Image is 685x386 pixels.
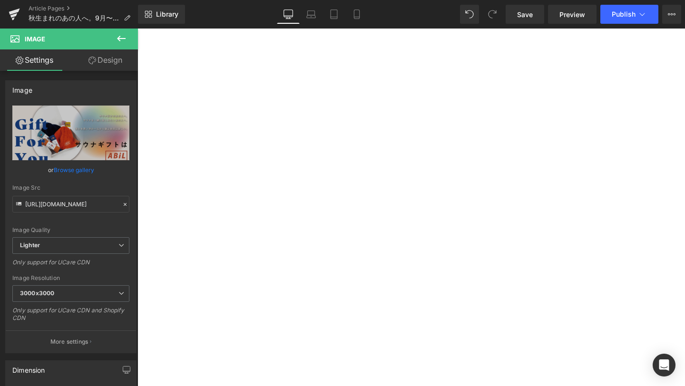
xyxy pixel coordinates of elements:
[6,330,136,353] button: More settings
[29,5,138,12] a: Article Pages
[517,10,533,19] span: Save
[600,5,658,24] button: Publish
[323,5,345,24] a: Tablet
[277,5,300,24] a: Desktop
[653,354,675,376] div: Open Intercom Messenger
[12,275,129,281] div: Image Resolution
[54,162,94,178] a: Browse gallery
[138,5,185,24] a: New Library
[12,165,129,175] div: or
[612,10,636,18] span: Publish
[29,14,120,22] span: 秋生まれのあの人へ。9月〜10月に贈る“癒しと機能性”のサウナアイテム
[50,338,88,346] p: More settings
[20,241,40,249] b: Lighter
[559,10,585,19] span: Preview
[662,5,681,24] button: More
[25,35,45,43] span: Image
[12,307,129,328] div: Only support for UCare CDN and Shopify CDN
[345,5,368,24] a: Mobile
[71,49,140,71] a: Design
[483,5,502,24] button: Redo
[12,259,129,272] div: Only support for UCare CDN
[12,81,32,94] div: Image
[300,5,323,24] a: Laptop
[156,10,178,19] span: Library
[460,5,479,24] button: Undo
[548,5,597,24] a: Preview
[20,289,54,297] b: 3000x3000
[12,227,129,233] div: Image Quality
[12,361,45,374] div: Dimension
[12,184,129,191] div: Image Src
[12,196,129,212] input: Link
